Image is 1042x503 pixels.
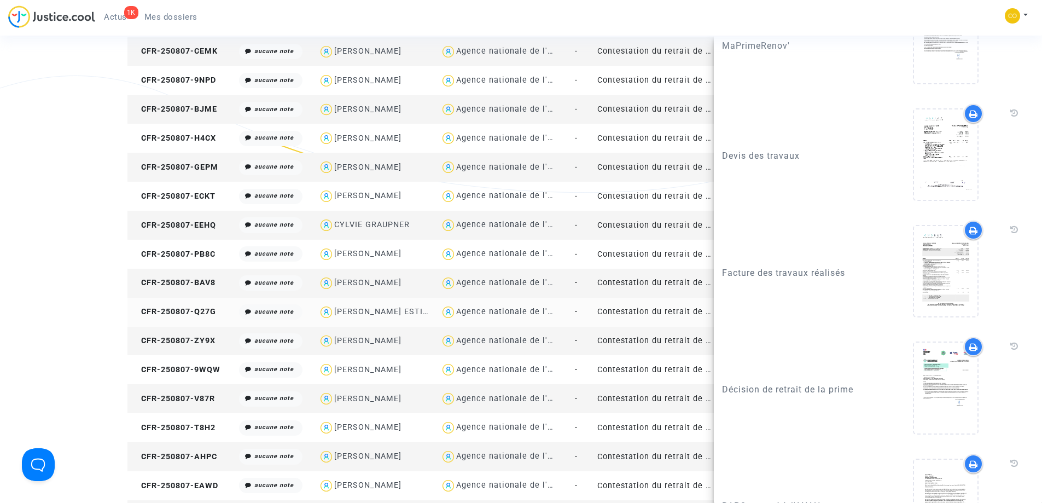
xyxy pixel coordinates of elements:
[575,423,578,432] span: -
[334,134,401,143] div: [PERSON_NAME]
[131,76,216,85] span: CFR-250807-9NPD
[456,163,577,172] div: Agence nationale de l'habitat
[575,394,578,403] span: -
[440,275,456,291] img: icon-user.svg
[318,275,334,291] img: icon-user.svg
[318,420,334,436] img: icon-user.svg
[334,163,401,172] div: [PERSON_NAME]
[334,278,401,287] div: [PERSON_NAME]
[1005,8,1020,24] img: 84a266a8493598cb3cce1313e02c3431
[440,217,456,233] img: icon-user.svg
[334,76,401,85] div: [PERSON_NAME]
[318,246,334,262] img: icon-user.svg
[456,394,577,403] div: Agence nationale de l'habitat
[722,149,870,163] p: Devis des travaux
[575,221,578,230] span: -
[104,12,127,22] span: Actus
[254,366,294,373] i: aucune note
[722,266,870,280] p: Facture des travaux réalisés
[440,449,456,465] img: icon-user.svg
[318,44,334,60] img: icon-user.svg
[456,220,577,229] div: Agence nationale de l'habitat
[254,395,294,402] i: aucune note
[131,394,215,403] span: CFR-250807-V87R
[456,365,577,374] div: Agence nationale de l'habitat
[124,6,138,19] div: 1K
[22,448,55,481] iframe: Help Scout Beacon - Open
[318,102,334,118] img: icon-user.svg
[440,333,456,349] img: icon-user.svg
[254,48,294,55] i: aucune note
[593,355,715,384] td: Contestation du retrait de [PERSON_NAME] par l'ANAH (mandataire)
[334,220,410,229] div: CYLVIE GRAUPNER
[334,307,436,316] div: [PERSON_NAME] ESTIMA
[440,130,456,146] img: icon-user.svg
[575,47,578,56] span: -
[254,192,294,199] i: aucune note
[440,420,456,436] img: icon-user.svg
[254,134,294,141] i: aucune note
[318,304,334,320] img: icon-user.svg
[318,217,334,233] img: icon-user.svg
[575,307,578,316] span: -
[593,95,715,124] td: Contestation du retrait de [PERSON_NAME] par l'ANAH (mandataire)
[722,383,870,396] p: Décision de retrait de la prime
[131,134,216,143] span: CFR-250807-H4CX
[593,153,715,182] td: Contestation du retrait de [PERSON_NAME] par l'ANAH (mandataire)
[131,365,220,374] span: CFR-250807-9WQW
[318,333,334,349] img: icon-user.svg
[593,240,715,269] td: Contestation du retrait de [PERSON_NAME] par l'ANAH (mandataire)
[456,249,577,258] div: Agence nationale de l'habitat
[575,163,578,172] span: -
[593,327,715,356] td: Contestation du retrait de [PERSON_NAME] par l'ANAH (mandataire)
[575,481,578,490] span: -
[593,124,715,153] td: Contestation du retrait de [PERSON_NAME] par l'ANAH (mandataire)
[8,5,95,28] img: jc-logo.svg
[593,384,715,413] td: Contestation du retrait de [PERSON_NAME] par l'ANAH (mandataire)
[440,478,456,494] img: icon-user.svg
[131,163,218,172] span: CFR-250807-GEPM
[334,191,401,200] div: [PERSON_NAME]
[254,106,294,113] i: aucune note
[334,47,401,56] div: [PERSON_NAME]
[131,307,216,316] span: CFR-250807-Q27G
[593,182,715,211] td: Contestation du retrait de [PERSON_NAME] par l'ANAH (mandataire)
[131,423,216,432] span: CFR-250807-T8H2
[334,481,401,490] div: [PERSON_NAME]
[254,250,294,257] i: aucune note
[318,73,334,89] img: icon-user.svg
[440,73,456,89] img: icon-user.svg
[131,250,216,259] span: CFR-250807-PB8C
[131,192,216,201] span: CFR-250807-ECKT
[318,391,334,407] img: icon-user.svg
[131,278,216,287] span: CFR-250807-BAV8
[254,337,294,344] i: aucune note
[575,105,578,114] span: -
[254,453,294,460] i: aucune note
[456,452,577,461] div: Agence nationale de l'habitat
[440,102,456,118] img: icon-user.svg
[334,249,401,258] div: [PERSON_NAME]
[593,442,715,471] td: Contestation du retrait de [PERSON_NAME] par l'ANAH (mandataire)
[456,336,577,345] div: Agence nationale de l'habitat
[254,308,294,315] i: aucune note
[456,76,577,85] div: Agence nationale de l'habitat
[131,221,216,230] span: CFR-250807-EEHQ
[440,44,456,60] img: icon-user.svg
[575,452,578,461] span: -
[144,12,197,22] span: Mes dossiers
[334,365,401,374] div: [PERSON_NAME]
[334,423,401,432] div: [PERSON_NAME]
[440,159,456,175] img: icon-user.svg
[456,278,577,287] div: Agence nationale de l'habitat
[254,221,294,228] i: aucune note
[318,362,334,378] img: icon-user.svg
[593,298,715,327] td: Contestation du retrait de [PERSON_NAME] par l'ANAH (mandataire)
[456,105,577,114] div: Agence nationale de l'habitat
[722,25,870,53] p: Notification d'octroi MaPrimeRenov'
[440,188,456,204] img: icon-user.svg
[131,47,218,56] span: CFR-250807-CEMK
[456,481,577,490] div: Agence nationale de l'habitat
[593,211,715,240] td: Contestation du retrait de [PERSON_NAME] par l'ANAH (mandataire)
[456,134,577,143] div: Agence nationale de l'habitat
